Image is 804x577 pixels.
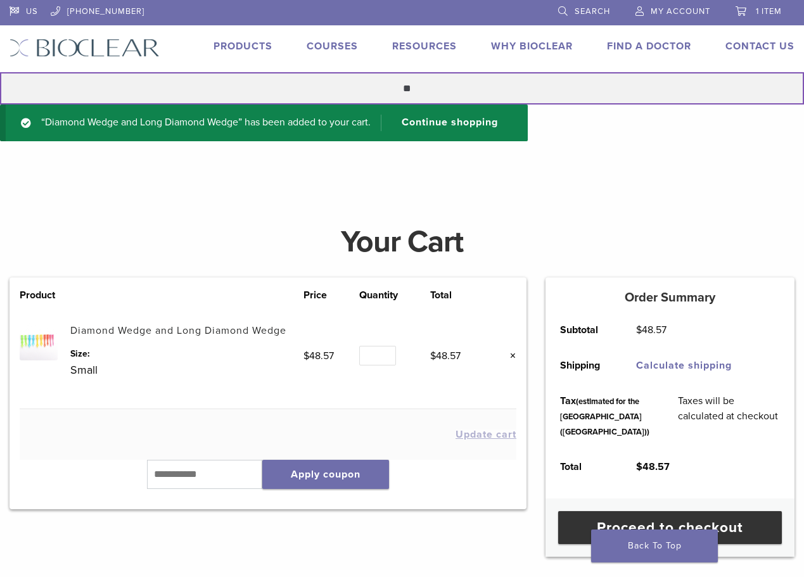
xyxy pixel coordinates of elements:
[430,288,486,303] th: Total
[725,40,794,53] a: Contact Us
[262,460,389,489] button: Apply coupon
[546,449,622,485] th: Total
[456,429,516,440] button: Update cart
[307,40,358,53] a: Courses
[392,40,457,53] a: Resources
[10,39,160,57] img: Bioclear
[20,323,57,360] img: Diamond Wedge and Long Diamond Wedge
[20,288,70,303] th: Product
[607,40,691,53] a: Find A Doctor
[303,288,359,303] th: Price
[636,324,642,336] span: $
[560,396,649,437] small: (estimated for the [GEOGRAPHIC_DATA] ([GEOGRAPHIC_DATA]))
[546,290,794,305] h5: Order Summary
[575,6,610,16] span: Search
[636,324,667,336] bdi: 48.57
[546,348,622,383] th: Shipping
[430,350,436,362] span: $
[663,383,794,449] td: Taxes will be calculated at checkout
[70,324,286,337] a: Diamond Wedge and Long Diamond Wedge
[636,359,732,372] a: Calculate shipping
[430,350,461,362] bdi: 48.57
[636,460,670,473] bdi: 48.57
[636,460,642,473] span: $
[500,348,516,364] a: Remove this item
[214,40,272,53] a: Products
[546,312,622,348] th: Subtotal
[381,115,507,131] a: Continue shopping
[558,511,782,544] a: Proceed to checkout
[651,6,710,16] span: My Account
[303,350,334,362] bdi: 48.57
[591,529,718,562] a: Back To Top
[70,360,303,379] p: Small
[359,288,430,303] th: Quantity
[303,350,309,362] span: $
[546,383,663,449] th: Tax
[70,347,303,360] dt: Size:
[756,6,782,16] span: 1 item
[491,40,573,53] a: Why Bioclear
